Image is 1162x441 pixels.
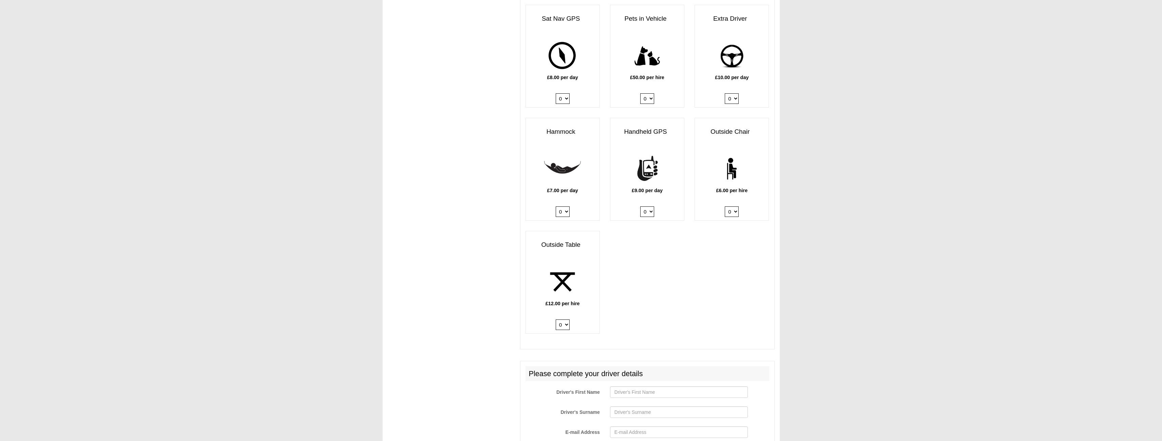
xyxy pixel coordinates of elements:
h3: Pets in Vehicle [610,12,684,26]
label: Driver's First Name [520,386,605,396]
h3: Extra Driver [695,12,769,26]
b: £10.00 per day [715,75,749,80]
img: chair.png [713,150,750,187]
h3: Outside Chair [695,125,769,139]
h3: Handheld GPS [610,125,684,139]
b: £8.00 per day [547,75,578,80]
h3: Outside Table [526,238,600,252]
img: table.png [544,263,581,300]
input: E-mail Address [610,426,748,438]
input: Driver's First Name [610,386,748,398]
b: £9.00 per day [632,188,663,193]
label: Driver's Surname [520,406,605,416]
img: pets.png [629,37,666,74]
h2: Please complete your driver details [525,366,769,381]
img: add-driver.png [713,37,750,74]
b: £50.00 per hire [630,75,664,80]
img: hammock.png [544,150,581,187]
input: Driver's Surname [610,406,748,418]
b: £7.00 per day [547,188,578,193]
img: handheld-gps.png [629,150,666,187]
img: gps.png [544,37,581,74]
b: £12.00 per hire [546,301,580,306]
h3: Sat Nav GPS [526,12,600,26]
label: E-mail Address [520,426,605,436]
b: £6.00 per hire [716,188,748,193]
h3: Hammock [526,125,600,139]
